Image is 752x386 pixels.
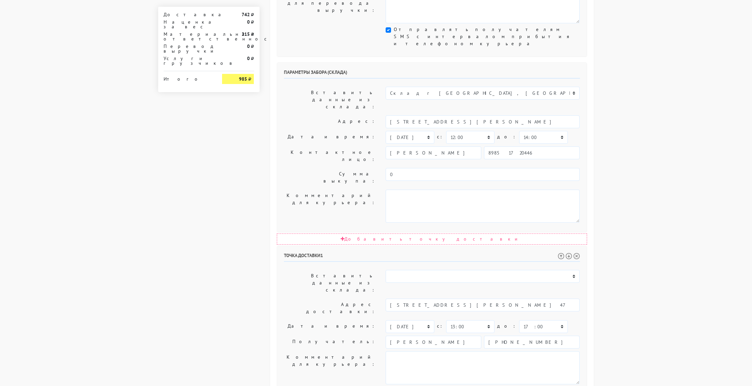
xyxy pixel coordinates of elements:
[279,131,381,144] label: Дата и время:
[279,87,381,113] label: Вставить данные из склада:
[279,270,381,296] label: Вставить данные из склада:
[437,320,443,332] label: c:
[437,131,443,143] label: c:
[242,31,250,37] strong: 215
[284,253,580,262] h6: Точка доставки
[279,351,381,384] label: Комментарий для курьера:
[159,44,217,53] div: Перевод выручки
[277,233,587,245] div: Добавить точку доставки
[279,115,381,128] label: Адрес:
[279,168,381,187] label: Сумма выкупа:
[497,131,516,143] label: до:
[484,146,580,159] input: Телефон
[159,12,217,17] div: Доставка
[279,299,381,318] label: Адрес доставки:
[284,70,580,79] h6: Параметры забора (склада)
[239,76,247,82] strong: 985
[394,26,580,47] label: Отправлять получателям SMS с интервалом прибытия и телефоном курьера
[279,336,381,349] label: Получатель:
[242,11,250,18] strong: 742
[279,190,381,223] label: Комментарий для курьера:
[159,32,217,41] div: Материальная ответственность
[279,146,381,165] label: Контактное лицо:
[159,20,217,29] div: Наценка за вес
[247,55,250,61] strong: 0
[386,146,481,159] input: Имя
[320,252,323,258] span: 1
[279,320,381,333] label: Дата и время:
[247,43,250,49] strong: 0
[159,56,217,65] div: Услуги грузчиков
[484,336,580,349] input: Телефон
[497,320,516,332] label: до:
[247,19,250,25] strong: 0
[386,336,481,349] input: Имя
[164,74,212,81] div: Итого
